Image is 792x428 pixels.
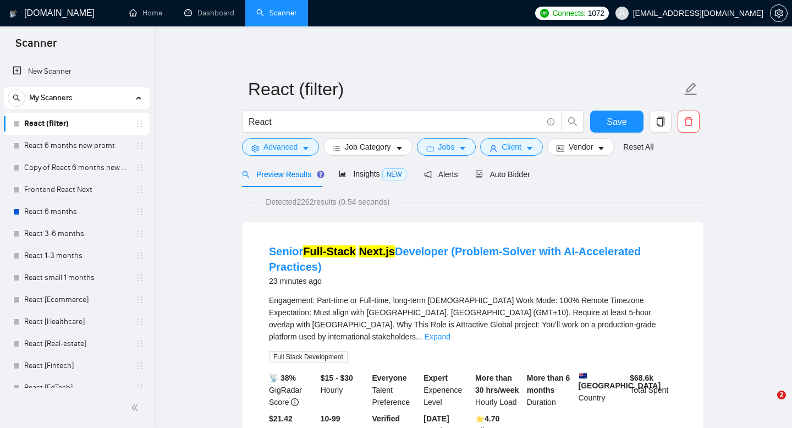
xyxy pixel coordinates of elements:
[24,377,129,399] a: React [EdTech]
[9,5,17,23] img: logo
[269,414,293,423] b: $21.42
[251,144,259,152] span: setting
[417,138,476,156] button: folderJobscaret-down
[562,117,583,127] span: search
[339,169,406,178] span: Insights
[424,170,458,179] span: Alerts
[540,9,549,18] img: upwork-logo.png
[473,372,525,408] div: Hourly Load
[588,7,604,19] span: 1072
[618,9,626,17] span: user
[184,8,234,18] a: dashboardDashboard
[547,118,554,125] span: info-circle
[562,111,584,133] button: search
[576,372,628,408] div: Country
[475,171,483,178] span: robot
[557,144,564,152] span: idcard
[29,87,73,109] span: My Scanners
[24,179,129,201] a: Frontend React Next
[318,372,370,408] div: Hourly
[321,414,340,423] b: 10-99
[269,294,677,343] div: Engagement: Part-time or Full-time, long-term [DEMOGRAPHIC_DATA] Work Mode: 100% Remote Timezone ...
[135,339,144,348] span: holder
[623,141,653,153] a: Reset All
[475,374,519,394] b: More than 30 hrs/week
[579,372,661,390] b: [GEOGRAPHIC_DATA]
[526,144,533,152] span: caret-down
[24,267,129,289] a: React small 1 months
[502,141,521,153] span: Client
[421,372,473,408] div: Experience Level
[372,374,407,382] b: Everyone
[129,8,162,18] a: homeHome
[267,372,318,408] div: GigRadar Score
[269,374,296,382] b: 📡 38%
[24,201,129,223] a: React 6 months
[263,141,298,153] span: Advanced
[24,113,129,135] a: React (filter)
[269,275,677,288] div: 23 minutes ago
[135,141,144,150] span: holder
[770,4,788,22] button: setting
[480,138,543,156] button: userClientcaret-down
[135,251,144,260] span: holder
[4,61,150,83] li: New Scanner
[650,111,672,133] button: copy
[24,157,129,179] a: Copy of React 6 months new promt
[316,169,326,179] div: Tooltip anchor
[684,82,698,96] span: edit
[590,111,643,133] button: Save
[321,374,353,382] b: $15 - $30
[135,229,144,238] span: holder
[525,372,576,408] div: Duration
[24,223,129,245] a: React 3-6 months
[24,355,129,377] a: React [Fintech]
[13,61,141,83] a: New Scanner
[24,135,129,157] a: React 6 months new promt
[650,117,671,127] span: copy
[269,245,641,273] a: SeniorFull-Stack Next.jsDeveloper (Problem-Solver with AI-Accelerated Practices)
[424,171,432,178] span: notification
[359,245,395,257] mark: Next.js
[370,372,422,408] div: Talent Preference
[24,311,129,333] a: React [Healthcare]
[416,332,422,341] span: ...
[345,141,391,153] span: Job Category
[490,144,497,152] span: user
[249,115,542,129] input: Search Freelance Jobs...
[302,144,310,152] span: caret-down
[425,332,450,341] a: Expand
[678,117,699,127] span: delete
[475,170,530,179] span: Auto Bidder
[438,141,455,153] span: Jobs
[135,295,144,304] span: holder
[579,372,587,380] img: 🇦🇺
[242,138,319,156] button: settingAdvancedcaret-down
[131,402,142,413] span: double-left
[426,144,434,152] span: folder
[382,168,406,180] span: NEW
[597,144,605,152] span: caret-down
[755,391,781,417] iframe: Intercom live chat
[339,170,346,178] span: area-chart
[24,289,129,311] a: React [Ecommerce]
[248,75,681,103] input: Scanner name...
[424,414,449,423] b: [DATE]
[242,171,250,178] span: search
[628,372,679,408] div: Total Spent
[24,245,129,267] a: React 1-3 months
[135,163,144,172] span: holder
[630,374,653,382] b: $ 68.6k
[135,317,144,326] span: holder
[323,138,412,156] button: barsJob Categorycaret-down
[135,119,144,128] span: holder
[771,9,787,18] span: setting
[7,35,65,58] span: Scanner
[8,94,25,102] span: search
[547,138,614,156] button: idcardVendorcaret-down
[24,333,129,355] a: React [Real-estate]
[395,144,403,152] span: caret-down
[770,9,788,18] a: setting
[372,414,400,423] b: Verified
[678,111,700,133] button: delete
